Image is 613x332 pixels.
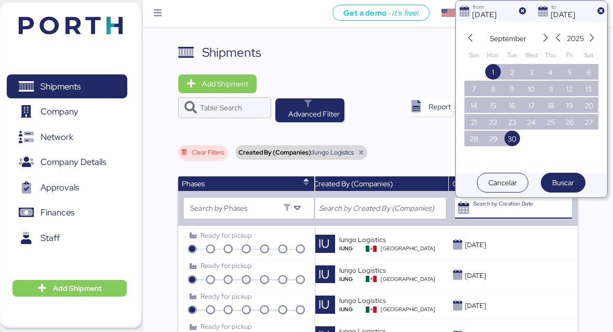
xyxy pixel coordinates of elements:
[508,116,516,129] span: 23
[567,66,571,79] span: 5
[466,81,482,96] button: 7
[504,81,520,96] button: 9
[527,116,536,129] span: 24
[238,149,313,156] span: Created By (Companies):
[339,265,446,275] div: Iungo Logistics
[562,97,577,113] button: 19
[7,125,127,149] a: Network
[524,64,539,80] button: 3
[543,97,558,113] button: 18
[581,64,596,80] button: 6
[178,74,257,93] button: Add Shipment
[7,100,127,124] a: Company
[313,149,354,156] span: Iungo Logistics
[471,99,477,112] span: 14
[381,275,435,283] span: [GEOGRAPHIC_DATA]
[548,66,553,79] span: 4
[275,98,345,122] button: Advanced Filter
[504,131,520,146] button: 30
[485,47,501,63] div: Mon
[524,97,539,113] button: 17
[489,116,497,129] span: 22
[566,99,573,112] span: 19
[549,83,553,95] span: 11
[504,64,520,80] button: 2
[488,30,528,47] button: September
[485,64,501,80] button: 1
[53,282,102,295] span: Add Shipment
[528,99,535,112] span: 17
[465,301,486,310] span: [DATE]
[581,81,596,96] button: 13
[490,99,496,112] span: 15
[510,66,514,79] span: 2
[472,83,476,95] span: 7
[581,97,596,113] button: 20
[318,296,329,314] span: IU
[466,114,482,130] button: 21
[470,133,478,145] span: 28
[543,47,558,63] div: Thu
[504,114,520,130] button: 23
[485,114,501,130] button: 22
[318,235,329,253] span: IU
[452,179,498,188] span: Creation Date
[585,83,592,95] span: 13
[339,296,446,305] div: Iungo Logistics
[508,133,516,145] span: 30
[529,66,534,79] span: 3
[562,114,577,130] button: 26
[565,116,574,129] span: 26
[489,133,498,145] span: 29
[528,83,535,95] span: 10
[565,30,586,47] button: 2025
[473,198,572,219] input: Search by Creation Date
[339,305,366,313] div: IUNG
[182,179,205,188] span: Phases
[510,83,514,95] span: 9
[201,231,252,240] span: Ready for pickup
[41,205,74,220] span: Finances
[339,275,366,283] div: IUNG
[581,114,596,130] button: 27
[567,32,584,45] span: 2025
[541,173,585,193] button: Buscar
[429,100,451,113] div: Report
[201,292,252,301] span: Ready for pickup
[504,97,520,113] button: 16
[581,47,596,63] div: Sat
[41,231,60,246] span: Staff
[587,66,591,79] span: 6
[12,280,127,297] button: Add Shipment
[504,47,520,63] div: Tue
[339,245,366,252] div: IUNG
[490,32,526,45] span: September
[41,180,79,195] span: Approvals
[149,5,167,22] button: Menu
[543,64,558,80] button: 4
[41,104,78,119] span: Company
[524,81,539,96] button: 10
[192,149,224,156] span: Clear Filters
[491,83,495,95] span: 8
[381,305,435,313] span: [GEOGRAPHIC_DATA]
[547,116,555,129] span: 25
[466,131,482,146] button: 28
[524,47,539,63] div: Wed
[200,97,265,118] input: Table Search
[485,97,501,113] button: 15
[509,99,515,112] span: 16
[488,176,517,189] span: Cancelar
[466,47,482,63] div: Sun
[477,173,528,193] button: Cancelar
[471,116,477,129] span: 21
[465,271,486,280] span: [DATE]
[543,114,558,130] button: 25
[465,240,486,249] span: [DATE]
[584,99,593,112] span: 20
[318,265,329,284] span: IU
[7,150,127,174] a: Company Details
[492,66,494,79] span: 1
[466,97,482,113] button: 14
[7,175,127,199] a: Approvals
